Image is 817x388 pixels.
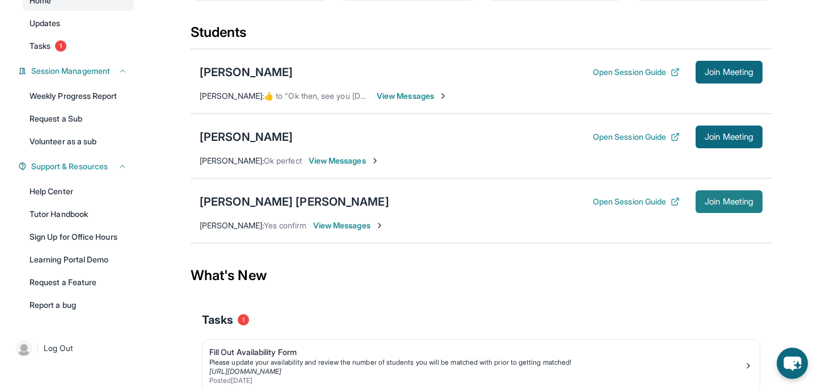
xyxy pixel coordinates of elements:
[209,358,744,367] div: Please update your availability and review the number of students you will be matched with prior ...
[23,13,134,34] a: Updates
[23,249,134,270] a: Learning Portal Demo
[200,91,264,101] span: [PERSON_NAME] :
[36,341,39,355] span: |
[777,348,808,379] button: chat-button
[696,61,763,84] button: Join Meeting
[200,194,389,210] div: [PERSON_NAME] [PERSON_NAME]
[203,340,760,387] a: Fill Out Availability FormPlease update your availability and review the number of students you w...
[209,347,744,358] div: Fill Out Availability Form
[705,133,753,140] span: Join Meeting
[593,196,680,207] button: Open Session Guide
[705,69,753,76] span: Join Meeting
[191,23,772,48] div: Students
[209,367,281,376] a: [URL][DOMAIN_NAME]
[23,227,134,247] a: Sign Up for Office Hours
[23,131,134,152] a: Volunteer as a sub
[23,272,134,293] a: Request a Feature
[23,86,134,106] a: Weekly Progress Report
[593,66,680,78] button: Open Session Guide
[23,36,134,56] a: Tasks1
[238,314,249,326] span: 1
[16,340,32,356] img: user-img
[375,221,384,230] img: Chevron-Right
[30,18,61,29] span: Updates
[439,91,448,101] img: Chevron-Right
[313,220,384,231] span: View Messages
[202,312,233,328] span: Tasks
[705,198,753,205] span: Join Meeting
[309,155,380,166] span: View Messages
[696,126,763,148] button: Join Meeting
[23,295,134,315] a: Report a bug
[23,109,134,129] a: Request a Sub
[23,204,134,224] a: Tutor Handbook
[27,65,127,77] button: Session Management
[11,336,134,361] a: |Log Out
[55,40,66,52] span: 1
[593,131,680,143] button: Open Session Guide
[27,161,127,172] button: Support & Resources
[200,220,264,230] span: [PERSON_NAME] :
[191,251,772,301] div: What's New
[200,156,264,165] span: [PERSON_NAME] :
[200,129,293,145] div: [PERSON_NAME]
[31,161,108,172] span: Support & Resources
[370,156,380,165] img: Chevron-Right
[31,65,110,77] span: Session Management
[377,90,448,102] span: View Messages
[23,181,134,202] a: Help Center
[264,220,306,230] span: Yes confirm
[200,64,293,80] div: [PERSON_NAME]
[209,376,744,385] div: Posted [DATE]
[264,91,394,101] span: ​👍​ to “ Ok then, see you [DATE]. 😊 ”
[696,190,763,213] button: Join Meeting
[30,40,50,52] span: Tasks
[264,156,302,165] span: Ok perfect
[44,343,73,354] span: Log Out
